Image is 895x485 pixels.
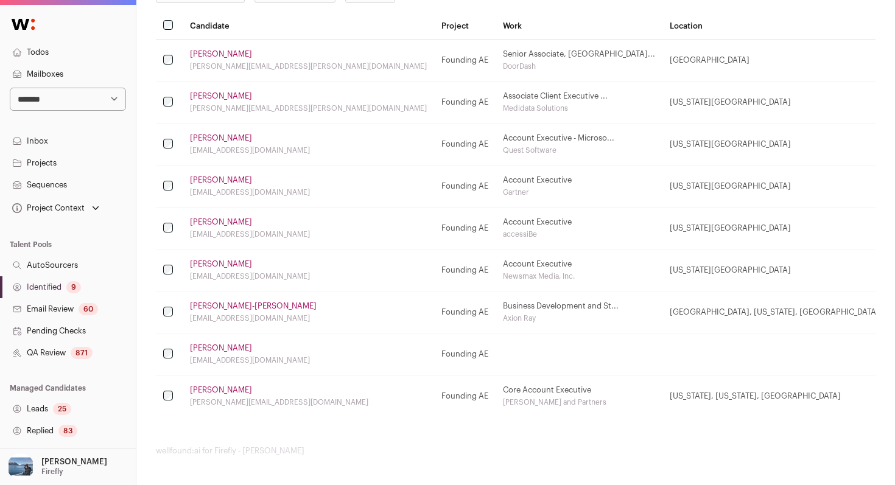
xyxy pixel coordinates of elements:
[190,355,427,365] div: [EMAIL_ADDRESS][DOMAIN_NAME]
[662,166,886,208] td: [US_STATE][GEOGRAPHIC_DATA]
[434,40,496,82] td: Founding AE
[190,271,427,281] div: [EMAIL_ADDRESS][DOMAIN_NAME]
[190,301,317,311] a: [PERSON_NAME]-[PERSON_NAME]
[434,124,496,166] td: Founding AE
[5,12,41,37] img: Wellfound
[183,13,434,40] th: Candidate
[190,103,427,113] div: [PERSON_NAME][EMAIL_ADDRESS][PERSON_NAME][DOMAIN_NAME]
[190,397,427,407] div: [PERSON_NAME][EMAIL_ADDRESS][DOMAIN_NAME]
[5,453,110,480] button: Open dropdown
[496,13,662,40] th: Work
[662,375,886,417] td: [US_STATE], [US_STATE], [GEOGRAPHIC_DATA]
[190,217,252,227] a: [PERSON_NAME]
[662,291,886,333] td: [GEOGRAPHIC_DATA], [US_STATE], [GEOGRAPHIC_DATA]
[662,82,886,124] td: [US_STATE][GEOGRAPHIC_DATA]
[496,208,662,249] td: Account Executive
[662,13,886,40] th: Location
[190,385,252,395] a: [PERSON_NAME]
[662,124,886,166] td: [US_STATE][GEOGRAPHIC_DATA]
[503,229,655,239] div: accessiBe
[434,166,496,208] td: Founding AE
[434,13,496,40] th: Project
[496,375,662,417] td: Core Account Executive
[496,82,662,124] td: Associate Client Executive ...
[190,133,252,143] a: [PERSON_NAME]
[496,40,662,82] td: Senior Associate, [GEOGRAPHIC_DATA]...
[41,467,63,476] p: Firefly
[434,375,496,417] td: Founding AE
[190,49,252,59] a: [PERSON_NAME]
[662,208,886,249] td: [US_STATE][GEOGRAPHIC_DATA]
[79,303,98,315] div: 60
[503,61,655,71] div: DoorDash
[434,208,496,249] td: Founding AE
[503,187,655,197] div: Gartner
[434,249,496,291] td: Founding AE
[662,249,886,291] td: [US_STATE][GEOGRAPHIC_DATA]
[496,124,662,166] td: Account Executive - Microso...
[190,229,427,239] div: [EMAIL_ADDRESS][DOMAIN_NAME]
[190,343,252,353] a: [PERSON_NAME]
[58,425,77,437] div: 83
[503,103,655,113] div: Medidata Solutions
[190,175,252,185] a: [PERSON_NAME]
[190,145,427,155] div: [EMAIL_ADDRESS][DOMAIN_NAME]
[662,40,886,82] td: [GEOGRAPHIC_DATA]
[10,203,85,213] div: Project Context
[53,403,71,415] div: 25
[190,259,252,269] a: [PERSON_NAME]
[496,249,662,291] td: Account Executive
[503,271,655,281] div: Newsmax Media, Inc.
[7,453,34,480] img: 17109629-medium_jpg
[503,313,655,323] div: Axion Ray
[496,166,662,208] td: Account Executive
[190,91,252,101] a: [PERSON_NAME]
[434,333,496,375] td: Founding AE
[71,347,93,359] div: 871
[190,61,427,71] div: [PERSON_NAME][EMAIL_ADDRESS][PERSON_NAME][DOMAIN_NAME]
[434,82,496,124] td: Founding AE
[66,281,81,293] div: 9
[190,313,427,323] div: [EMAIL_ADDRESS][DOMAIN_NAME]
[503,145,655,155] div: Quest Software
[10,200,102,217] button: Open dropdown
[503,397,655,407] div: [PERSON_NAME] and Partners
[190,187,427,197] div: [EMAIL_ADDRESS][DOMAIN_NAME]
[434,291,496,333] td: Founding AE
[41,457,107,467] p: [PERSON_NAME]
[496,291,662,333] td: Business Development and St...
[156,446,876,456] footer: wellfound:ai for Firefly - [PERSON_NAME]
